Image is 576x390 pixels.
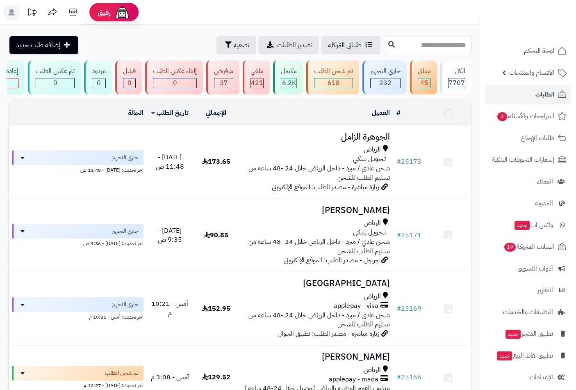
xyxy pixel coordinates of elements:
[206,108,226,118] a: الإجمالي
[353,154,386,164] span: تـحـويـل بـنـكـي
[364,292,381,301] span: الرياض
[241,60,271,94] a: ملغي 421
[202,372,230,382] span: 129.52
[22,4,42,23] a: تحديثات المنصة
[204,230,228,240] span: 90.85
[420,78,428,88] span: 45
[243,352,390,362] h3: [PERSON_NAME]
[515,221,530,230] span: جديد
[92,78,105,88] div: 0
[396,230,401,240] span: #
[496,110,554,122] span: المراجعات والأسئلة
[123,78,135,88] div: 0
[524,45,554,57] span: لوحة التحكم
[123,67,136,76] div: فشل
[234,40,249,50] span: تصفية
[372,108,390,118] a: العميل
[328,78,340,88] span: 618
[243,279,390,288] h3: [GEOGRAPHIC_DATA]
[492,154,554,165] span: إشعارات التحويلات البنكية
[220,78,228,88] span: 37
[271,60,305,94] a: مكتمل 6.2K
[408,60,439,94] a: معلق 45
[396,108,401,118] a: #
[214,67,233,76] div: مرفوض
[36,78,74,88] div: 0
[53,78,57,88] span: 0
[509,67,554,78] span: الأقسام والمنتجات
[173,78,177,88] span: 0
[156,152,184,172] span: [DATE] - 11:48 ص
[379,78,392,88] span: 232
[503,241,554,252] span: السلات المتروكة
[112,301,139,309] span: جاري التجهيز
[396,157,421,167] a: #25173
[485,367,571,387] a: الإعدادات
[418,67,431,76] div: معلق
[16,40,60,50] span: إضافة طلب جديد
[505,328,553,340] span: تطبيق المتجر
[12,312,143,321] div: اخر تحديث: أمس - 10:21 م
[334,301,378,311] span: applepay - visa
[151,108,189,118] a: تاريخ الطلب
[517,263,553,274] span: أدوات التسويق
[370,67,401,76] div: جاري التجهيز
[497,351,512,360] span: جديد
[449,78,465,88] span: 7707
[485,302,571,322] a: التطبيقات والخدمات
[250,67,264,76] div: ملغي
[396,372,421,382] a: #25166
[361,60,408,94] a: جاري التجهيز 232
[205,60,241,94] a: مرفوض 37
[158,226,182,245] span: [DATE] - 9:35 ص
[281,78,296,88] div: 6180
[114,60,143,94] a: فشل 0
[151,372,189,382] span: أمس - 3:08 م
[214,78,233,88] div: 37
[127,78,132,88] span: 0
[26,60,82,94] a: تم عكس الطلب 0
[314,67,353,76] div: تم شحن الطلب
[396,304,421,314] a: #25169
[418,78,430,88] div: 45
[485,237,571,257] a: السلات المتروكة19
[243,132,390,142] h3: الجوهرة الزامل
[305,60,361,94] a: تم شحن الطلب 618
[371,78,400,88] div: 232
[520,21,568,38] img: logo-2.png
[485,324,571,344] a: تطبيق المتجرجديد
[248,310,390,330] span: شحن عادي / مبرد - داخل الرياض خلال 24 -48 ساعه من تسليم الطلب للشحن
[258,36,319,54] a: تصدير الطلبات
[396,372,401,382] span: #
[535,89,554,100] span: الطلبات
[485,150,571,170] a: إشعارات التحويلات البنكية
[535,197,553,209] span: المدونة
[396,230,421,240] a: #25171
[329,375,378,384] span: applepay - mada
[202,304,230,314] span: 152.95
[151,299,188,318] span: أمس - 10:21 م
[128,108,143,118] a: الحالة
[497,112,507,121] span: 3
[114,4,130,21] img: ai-face.png
[396,304,401,314] span: #
[485,193,571,213] a: المدونة
[537,284,553,296] span: التقارير
[396,157,401,167] span: #
[485,172,571,191] a: العملاء
[485,259,571,278] a: أدوات التسويق
[97,78,101,88] span: 0
[439,60,473,94] a: الكل7707
[485,346,571,365] a: تطبيق نقاط البيعجديد
[153,67,197,76] div: إلغاء عكس الطلب
[282,78,296,88] span: 6.2K
[448,67,465,76] div: الكل
[530,372,553,383] span: الإعدادات
[12,165,143,174] div: اخر تحديث: [DATE] - 11:48 ص
[537,176,553,187] span: العملاء
[112,154,139,162] span: جاري التجهيز
[364,365,381,375] span: الرياض
[243,206,390,215] h3: [PERSON_NAME]
[485,128,571,148] a: طلبات الإرجاع
[153,78,196,88] div: 0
